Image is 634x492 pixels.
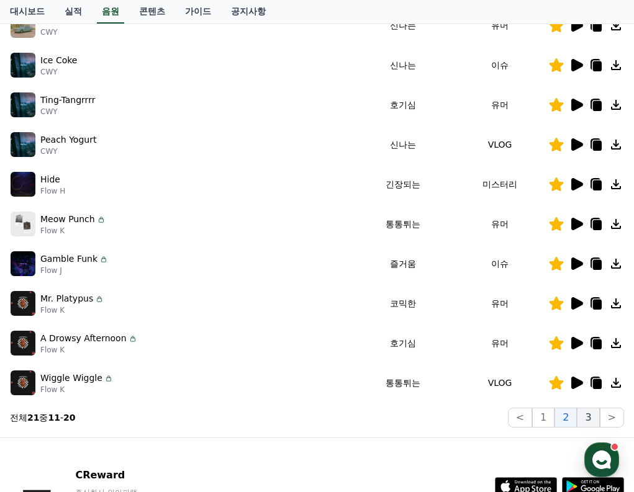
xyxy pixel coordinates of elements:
span: 설정 [192,408,207,418]
button: 3 [577,408,599,427]
p: CWY [40,27,103,37]
a: 설정 [160,389,238,420]
p: Flow K [40,226,106,236]
img: music [11,370,35,395]
td: 유머 [451,6,548,45]
p: Flow K [40,385,114,395]
button: < [508,408,532,427]
td: VLOG [451,363,548,403]
td: 유머 [451,284,548,323]
img: music [11,291,35,316]
td: 이슈 [451,244,548,284]
p: Mr. Platypus [40,292,93,305]
img: music [11,92,35,117]
img: music [11,331,35,356]
p: Flow J [40,266,109,275]
p: CWY [40,67,77,77]
img: music [11,13,35,38]
td: 신나는 [355,125,451,164]
td: 유머 [451,204,548,244]
td: 호기심 [355,85,451,125]
img: music [11,132,35,157]
td: VLOG [451,125,548,164]
p: CReward [75,468,227,483]
p: Flow H [40,186,65,196]
td: 통통튀는 [355,204,451,244]
button: 2 [555,408,577,427]
td: 호기심 [355,323,451,363]
td: 이슈 [451,45,548,85]
td: 긴장되는 [355,164,451,204]
img: music [11,251,35,276]
td: 코믹한 [355,284,451,323]
button: > [600,408,624,427]
p: Flow K [40,305,104,315]
p: A Drowsy Afternoon [40,332,127,345]
p: CWY [40,146,96,156]
p: 전체 중 - [10,411,76,424]
a: 홈 [4,389,82,420]
a: 대화 [82,389,160,420]
strong: 20 [63,413,75,423]
p: Flow K [40,345,138,355]
td: 유머 [451,85,548,125]
td: 유머 [451,323,548,363]
img: music [11,53,35,78]
p: CWY [40,107,95,117]
td: 미스터리 [451,164,548,204]
strong: 11 [48,413,60,423]
td: 신나는 [355,6,451,45]
span: 홈 [39,408,47,418]
p: Peach Yogurt [40,133,96,146]
button: 1 [532,408,555,427]
span: 대화 [114,408,129,418]
img: music [11,172,35,197]
p: Hide [40,173,60,186]
p: Meow Punch [40,213,95,226]
td: 통통튀는 [355,363,451,403]
p: Wiggle Wiggle [40,372,102,385]
td: 신나는 [355,45,451,85]
img: music [11,212,35,236]
p: Gamble Funk [40,253,97,266]
td: 즐거움 [355,244,451,284]
strong: 21 [27,413,39,423]
p: Ting-Tangrrrr [40,94,95,107]
p: Ice Coke [40,54,77,67]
